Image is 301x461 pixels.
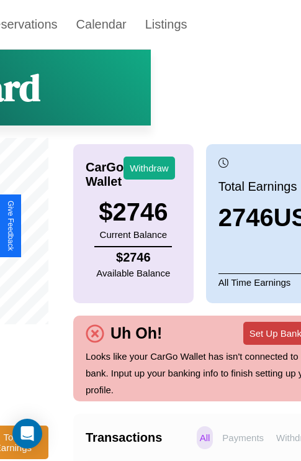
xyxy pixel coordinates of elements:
button: Withdraw [124,157,175,180]
h4: Transactions [86,431,194,445]
a: Listings [136,11,197,37]
p: All [197,426,213,449]
p: Payments [219,426,267,449]
div: Give Feedback [6,201,15,251]
p: Current Balance [99,226,168,243]
p: Available Balance [96,265,170,281]
h3: $ 2746 [99,198,168,226]
h4: Uh Oh! [104,324,168,342]
div: Open Intercom Messenger [12,419,42,449]
a: Calendar [67,11,136,37]
h4: CarGo Wallet [86,160,124,189]
h4: $ 2746 [96,250,170,265]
